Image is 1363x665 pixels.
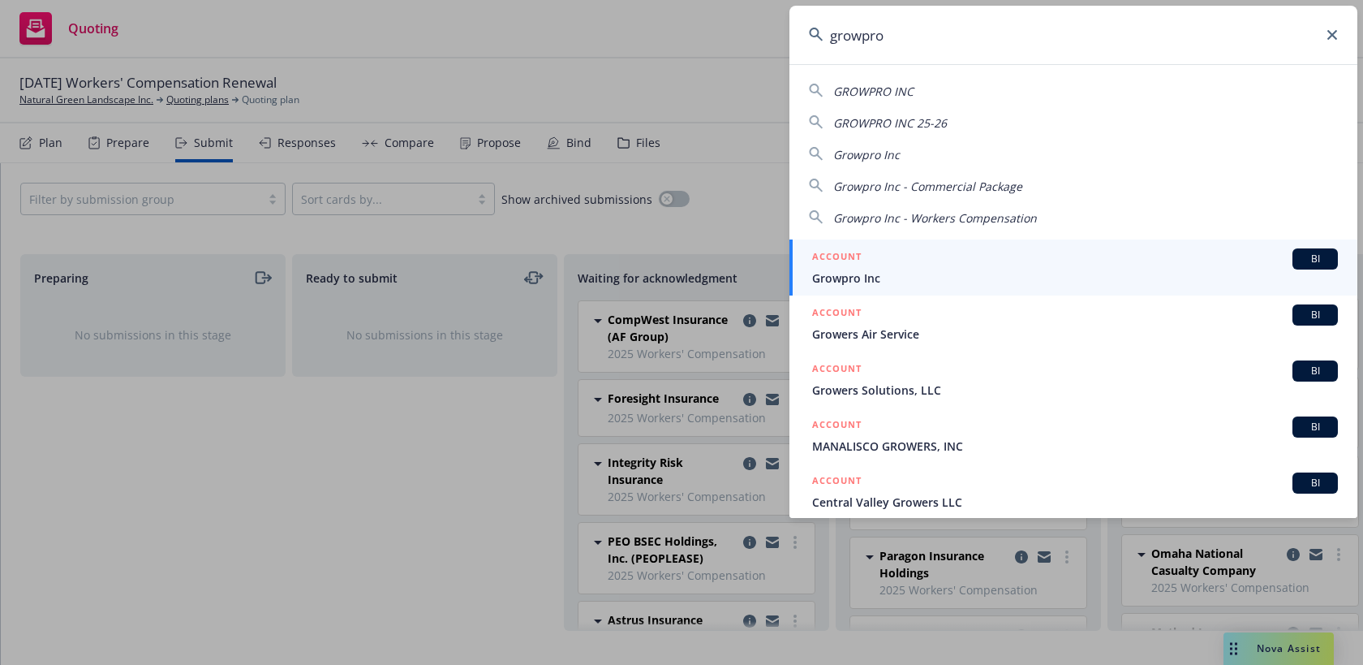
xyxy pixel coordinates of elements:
span: Growpro Inc - Commercial Package [833,179,1022,194]
span: Growpro Inc [812,270,1338,287]
span: Growpro Inc [833,147,900,162]
span: GROWPRO INC 25-26 [833,115,947,131]
h5: ACCOUNT [812,417,862,436]
span: BI [1299,252,1331,266]
a: ACCOUNTBIGrowpro Inc [789,240,1357,296]
h5: ACCOUNT [812,473,862,492]
h5: ACCOUNT [812,361,862,380]
span: BI [1299,420,1331,434]
h5: ACCOUNT [812,304,862,324]
span: BI [1299,364,1331,378]
span: MANALISCO GROWERS, INC [812,438,1338,455]
a: ACCOUNTBIMANALISCO GROWERS, INC [789,408,1357,464]
span: Growers Solutions, LLC [812,382,1338,399]
span: Growpro Inc - Workers Compensation [833,210,1037,226]
span: GROWPRO INC [833,84,914,99]
span: Central Valley Growers LLC [812,494,1338,511]
a: ACCOUNTBICentral Valley Growers LLC [789,464,1357,520]
input: Search... [789,6,1357,64]
span: BI [1299,308,1331,322]
span: BI [1299,476,1331,490]
span: Growers Air Service [812,326,1338,343]
a: ACCOUNTBIGrowers Solutions, LLC [789,352,1357,408]
h5: ACCOUNT [812,248,862,268]
a: ACCOUNTBIGrowers Air Service [789,296,1357,352]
